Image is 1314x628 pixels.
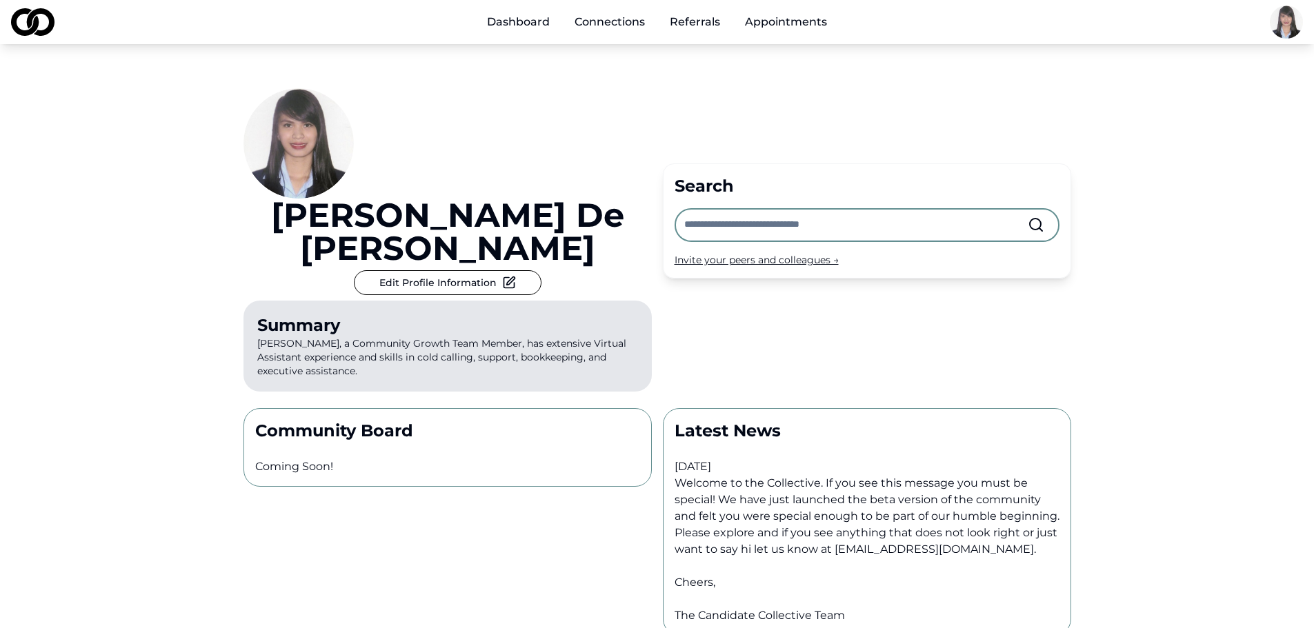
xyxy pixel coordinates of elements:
div: Invite your peers and colleagues → [675,253,1059,267]
a: Connections [564,8,656,36]
img: 51457996-7adf-4995-be40-a9f8ac946256-Picture1-profile_picture.jpg [243,88,354,199]
img: logo [11,8,54,36]
p: Coming Soon! [255,458,640,475]
div: Search [675,175,1059,197]
a: Referrals [659,8,731,36]
a: Dashboard [476,8,561,36]
nav: Main [476,8,838,36]
p: [PERSON_NAME], a Community Growth Team Member, has extensive Virtual Assistant experience and ski... [243,301,652,392]
a: [PERSON_NAME] de [PERSON_NAME] [243,199,652,265]
p: Latest News [675,420,1059,442]
a: Appointments [734,8,838,36]
button: Edit Profile Information [354,270,541,295]
p: [DATE] Welcome to the Collective. If you see this message you must be special! We have just launc... [675,442,1059,624]
p: Community Board [255,420,640,442]
img: 51457996-7adf-4995-be40-a9f8ac946256-Picture1-profile_picture.jpg [1270,6,1303,39]
div: Summary [257,314,638,336]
